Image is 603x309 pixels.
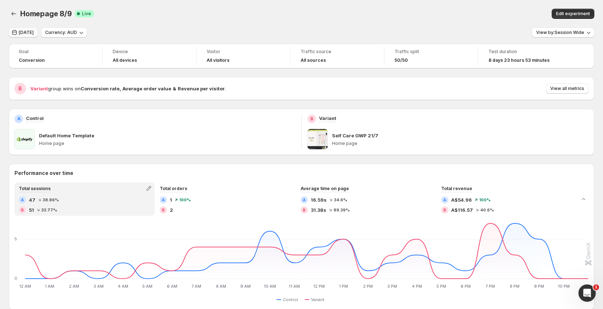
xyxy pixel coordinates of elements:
[488,57,550,63] span: 8 days 23 hours 53 minutes
[69,284,79,289] text: 2 AM
[207,49,280,55] span: Visitor
[488,49,562,55] span: Test duration
[301,49,374,55] span: Traffic source
[162,198,165,202] h2: A
[552,9,594,19] button: Edit experiment
[19,284,31,289] text: 12 AM
[276,295,301,304] button: Control
[443,198,446,202] h2: A
[19,30,34,35] span: [DATE]
[536,30,584,35] span: View by: Session Wide
[307,129,328,149] img: Self Care GWP 21/7
[289,284,300,289] text: 11 AM
[319,115,336,122] p: Variant
[113,49,186,55] span: Device
[14,169,589,177] h2: Performance over time
[578,194,589,204] button: Collapse chart
[311,297,324,302] span: Variant
[311,196,327,203] span: 16.59s
[546,83,589,94] button: View all metrics
[160,186,187,191] span: Total orders
[19,57,45,63] span: Conversion
[301,57,326,63] h4: All sources
[81,86,120,91] strong: Conversion rate
[118,284,128,289] text: 4 AM
[19,48,92,64] a: GoalConversion
[30,86,48,91] span: Variant
[532,27,594,38] button: View by:Session Wide
[29,196,35,203] span: 47
[178,86,225,91] strong: Revenue per visitor
[412,284,422,289] text: 4 PM
[39,141,296,146] p: Home page
[122,86,171,91] strong: Average order value
[113,48,186,64] a: DeviceAll devices
[395,48,468,64] a: Traffic split50/50
[207,48,280,64] a: VisitorAll visitors
[19,186,51,191] span: Total sessions
[14,276,17,281] text: 0
[113,57,137,63] h4: All devices
[303,198,306,202] h2: A
[451,196,472,203] span: A$54.96
[310,116,313,122] h2: B
[387,284,397,289] text: 3 PM
[17,116,21,122] h2: A
[21,208,24,212] h2: B
[142,284,152,289] text: 5 AM
[207,57,229,63] h4: All visitors
[41,27,87,38] button: Currency: AUD
[301,186,349,191] span: Average time on page
[14,129,35,149] img: Default Home Template
[311,206,326,214] span: 31.38s
[451,206,473,214] span: A$116.57
[173,86,176,91] strong: &
[94,284,104,289] text: 3 AM
[395,57,408,63] span: 50/50
[21,198,24,202] h2: A
[488,48,562,64] a: Test duration8 days 23 hours 53 minutes
[120,86,121,91] strong: ,
[332,141,589,146] p: Home page
[578,284,596,302] iframe: Intercom live chat
[395,49,468,55] span: Traffic split
[305,295,327,304] button: Variant
[486,284,495,289] text: 7 PM
[441,186,472,191] span: Total revenue
[283,297,298,302] span: Control
[534,284,544,289] text: 9 PM
[363,284,373,289] text: 2 PM
[303,208,306,212] h2: B
[18,85,22,92] h2: B
[461,284,471,289] text: 6 PM
[333,208,350,212] span: 89.39 %
[19,49,92,55] span: Goal
[216,284,226,289] text: 8 AM
[240,284,251,289] text: 9 AM
[9,27,38,38] button: [DATE]
[556,11,590,17] span: Edit experiment
[301,48,374,64] a: Traffic sourceAll sources
[550,86,584,91] span: View all metrics
[313,284,325,289] text: 12 PM
[191,284,201,289] text: 7 AM
[179,198,191,202] span: 100 %
[436,284,446,289] text: 5 PM
[170,206,173,214] span: 2
[332,132,378,139] p: Self Care GWP 21/7
[558,284,570,289] text: 10 PM
[82,11,91,17] span: Live
[45,284,54,289] text: 1 AM
[45,30,77,35] span: Currency: AUD
[43,198,59,202] span: 38.96 %
[264,284,276,289] text: 10 AM
[30,86,226,91] span: group wins on .
[41,208,57,212] span: 33.77 %
[39,132,94,139] p: Default Home Template
[479,198,491,202] span: 100 %
[510,284,520,289] text: 8 PM
[9,9,19,19] button: Back
[14,236,17,241] text: 5
[593,284,599,290] span: 1
[167,284,177,289] text: 6 AM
